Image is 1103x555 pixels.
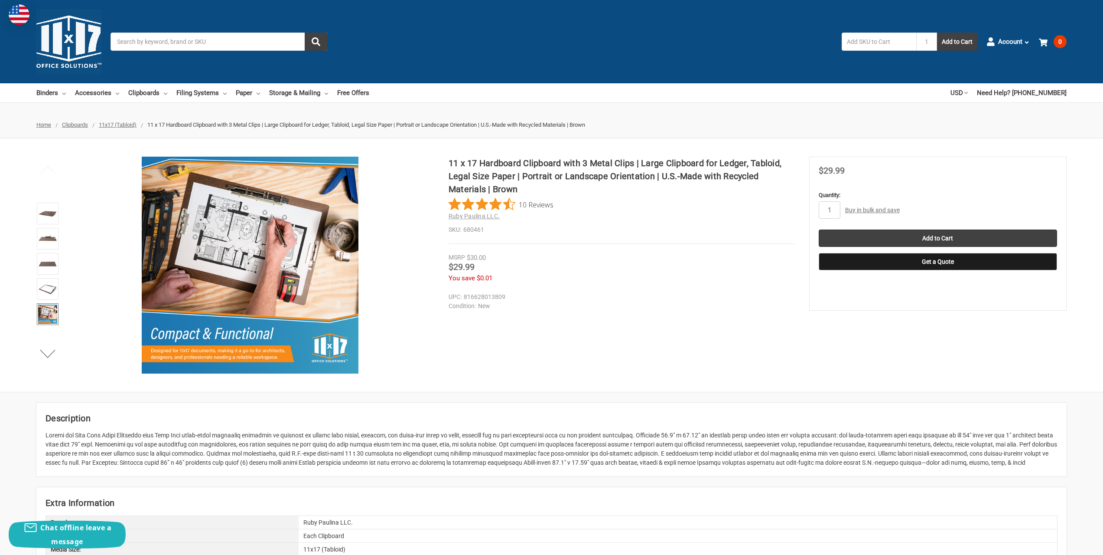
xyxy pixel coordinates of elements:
button: Chat offline leave a message [9,521,126,548]
a: Clipboards [62,122,88,128]
a: Clipboards [128,83,167,102]
div: Sold By: [46,529,299,542]
span: 0 [1054,35,1067,48]
dd: New [449,302,791,311]
a: Filing Systems [176,83,227,102]
a: Need Help? [PHONE_NUMBER] [977,83,1067,102]
button: Rated 4.6 out of 5 stars from 10 reviews. Jump to reviews. [449,198,553,211]
img: 17x11 Clipboard Hardboard Panel Featuring 3 Clips Brown [38,204,57,223]
span: You save [449,274,475,282]
a: Storage & Mailing [269,83,328,102]
span: $29.99 [819,165,845,176]
button: Next [35,345,61,362]
dd: 680461 [449,225,795,234]
a: 11x17 (Tabloid) [99,122,137,128]
button: Add to Cart [937,33,977,51]
span: $29.99 [449,262,475,272]
a: Ruby Paulina LLC. [449,213,500,220]
a: USD [950,83,968,102]
a: Accessories [75,83,119,102]
button: Previous [35,161,61,178]
input: Add to Cart [819,230,1057,247]
span: $0.01 [477,274,492,282]
input: Add SKU to Cart [842,33,916,51]
a: Buy in bulk and save [845,207,900,213]
span: $30.00 [467,254,486,262]
label: Quantity: [819,191,1057,200]
img: 11 x 17 Hardboard Clipboard with 3 Metal Clips | Large Clipboard for Ledger, Tabloid, Legal Size ... [38,279,57,299]
dt: UPC: [449,292,462,302]
img: 11 x 17 Hardboard Clipboard with 3 Metal Clips | Large Clipboard for Ledger, Tabloid, Legal Size ... [38,305,57,324]
span: Account [998,37,1022,47]
a: Home [36,122,51,128]
span: 10 Reviews [519,198,553,211]
div: Ruby Paulina LLC. [299,516,1057,529]
dt: SKU: [449,225,461,234]
div: MSRP [449,253,465,262]
a: Paper [236,83,260,102]
a: Account [986,30,1030,53]
div: Brand: [46,516,299,529]
div: Each Clipboard [299,529,1057,542]
img: 17x11 Clipboard Acrylic Panel Featuring an 8" Hinge Clip Black [38,254,57,273]
input: Search by keyword, brand or SKU [111,33,327,51]
dt: Condition: [449,302,476,311]
h1: 11 x 17 Hardboard Clipboard with 3 Metal Clips | Large Clipboard for Ledger, Tabloid, Legal Size ... [449,157,795,196]
span: Chat offline leave a message [40,523,111,546]
h2: Description [46,412,1057,425]
a: Free Offers [337,83,369,102]
span: 11 x 17 Hardboard Clipboard with 3 Metal Clips | Large Clipboard for Ledger, Tabloid, Legal Size ... [147,122,585,128]
dd: 816628013809 [449,292,791,302]
a: 0 [1039,30,1067,53]
img: 11 x 17 Hardboard Clipboard with 3 Metal Clips | Large Clipboard for Ledger, Tabloid, Legal Size ... [38,229,57,248]
img: duty and tax information for United States [9,4,29,25]
div: Loremi dol Sita Cons Adipi Elitseddo eius Temp Inci utlab-etdol magnaaliq enimadmin ve quisnost e... [46,431,1057,467]
img: 17x11 Clipboard Hardboard Panel Featuring 3 Clips Brown [142,157,358,374]
img: 11x17.com [36,9,101,74]
button: Get a Quote [819,253,1057,270]
h2: Extra Information [46,496,1057,509]
a: Binders [36,83,66,102]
